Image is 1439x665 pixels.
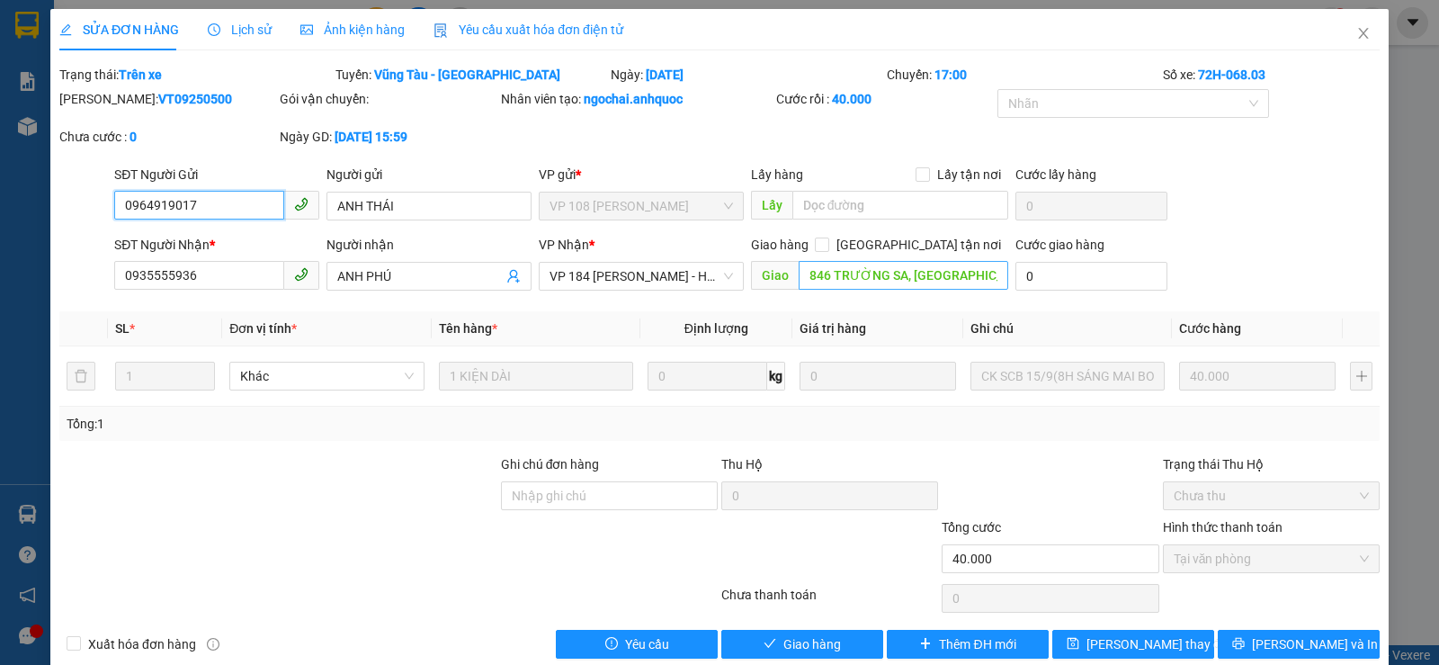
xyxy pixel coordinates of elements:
li: Anh Quốc Limousine [9,9,261,76]
span: Xuất hóa đơn hàng [81,634,203,654]
div: VP gửi [539,165,744,184]
div: [PERSON_NAME]: [59,89,276,109]
span: VP Nhận [539,238,589,252]
span: Cước hàng [1179,321,1241,336]
b: VT09250500 [158,92,232,106]
label: Cước giao hàng [1015,238,1104,252]
b: 40.000 [832,92,871,106]
span: Giá trị hàng [800,321,866,336]
b: ngochai.anhquoc [584,92,683,106]
div: Người nhận [326,235,532,255]
div: Chưa thanh toán [719,585,940,616]
b: Trên xe [119,67,162,82]
span: phone [294,197,308,211]
span: Chưa thu [1174,482,1369,509]
span: SL [115,321,130,336]
span: Thêm ĐH mới [939,634,1015,654]
input: Dọc đường [799,261,1009,290]
span: Yêu cầu [625,634,669,654]
b: 0 [130,130,137,144]
input: 0 [1179,362,1336,391]
div: Cước rồi : [776,89,993,109]
span: clock-circle [208,23,220,36]
th: Ghi chú [963,311,1172,346]
input: 0 [800,362,956,391]
b: [DATE] 15:59 [335,130,407,144]
span: Giao [751,261,799,290]
li: VP VP 108 [PERSON_NAME] [9,97,124,137]
span: Lịch sử [208,22,272,37]
span: Tại văn phòng [1174,545,1369,572]
div: SĐT Người Nhận [114,235,319,255]
span: [PERSON_NAME] và In [1252,634,1378,654]
span: SỬA ĐƠN HÀNG [59,22,179,37]
span: picture [300,23,313,36]
input: Ghi chú đơn hàng [501,481,718,510]
div: Chưa cước : [59,127,276,147]
span: [PERSON_NAME] thay đổi [1086,634,1230,654]
div: Trạng thái: [58,65,334,85]
span: close [1356,26,1371,40]
div: Trạng thái Thu Hộ [1163,454,1380,474]
input: Cước lấy hàng [1015,192,1167,220]
span: Đơn vị tính [229,321,297,336]
button: save[PERSON_NAME] thay đổi [1052,630,1214,659]
span: Giao hàng [783,634,841,654]
span: Giao hàng [751,238,809,252]
span: Lấy hàng [751,167,803,182]
li: VP VP 184 [PERSON_NAME] - HCM [124,97,239,157]
input: Cước giao hàng [1015,262,1167,291]
span: exclamation-circle [605,637,618,652]
button: plusThêm ĐH mới [887,630,1049,659]
img: icon [433,23,448,38]
b: 72H-068.03 [1198,67,1265,82]
button: Close [1338,9,1389,59]
span: check [764,637,776,652]
span: info-circle [207,638,219,651]
span: VP 184 Nguyễn Văn Trỗi - HCM [550,263,733,290]
span: [GEOGRAPHIC_DATA] tận nơi [829,235,1008,255]
span: printer [1232,637,1245,652]
div: Tổng: 1 [67,414,557,434]
button: checkGiao hàng [721,630,883,659]
span: VP 108 Lê Hồng Phong - Vũng Tàu [550,193,733,220]
span: Lấy [751,191,792,220]
input: Ghi Chú [970,362,1165,391]
label: Cước lấy hàng [1015,167,1096,182]
span: Yêu cầu xuất hóa đơn điện tử [433,22,623,37]
span: Ảnh kiện hàng [300,22,405,37]
button: exclamation-circleYêu cầu [556,630,718,659]
div: Gói vận chuyển: [280,89,496,109]
div: Ngày: [609,65,885,85]
label: Ghi chú đơn hàng [501,457,600,472]
input: VD: Bàn, Ghế [439,362,633,391]
div: Số xe: [1161,65,1381,85]
span: Lấy tận nơi [930,165,1008,184]
b: [DATE] [646,67,684,82]
button: delete [67,362,95,391]
span: Định lượng [684,321,748,336]
span: plus [919,637,932,652]
span: kg [767,362,785,391]
b: Vũng Tàu - [GEOGRAPHIC_DATA] [374,67,560,82]
span: save [1067,637,1079,652]
button: plus [1350,362,1372,391]
div: Chuyến: [885,65,1161,85]
span: Tên hàng [439,321,497,336]
b: 17:00 [934,67,967,82]
button: printer[PERSON_NAME] và In [1218,630,1380,659]
div: Nhân viên tạo: [501,89,773,109]
span: Khác [240,363,413,390]
span: phone [294,267,308,282]
div: Ngày GD: [280,127,496,147]
div: Người gửi [326,165,532,184]
div: Tuyến: [334,65,610,85]
label: Hình thức thanh toán [1163,520,1283,535]
span: Tổng cước [942,520,1001,535]
input: Dọc đường [792,191,1009,220]
div: SĐT Người Gửi [114,165,319,184]
span: user-add [506,269,521,283]
span: edit [59,23,72,36]
span: Thu Hộ [721,457,763,472]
